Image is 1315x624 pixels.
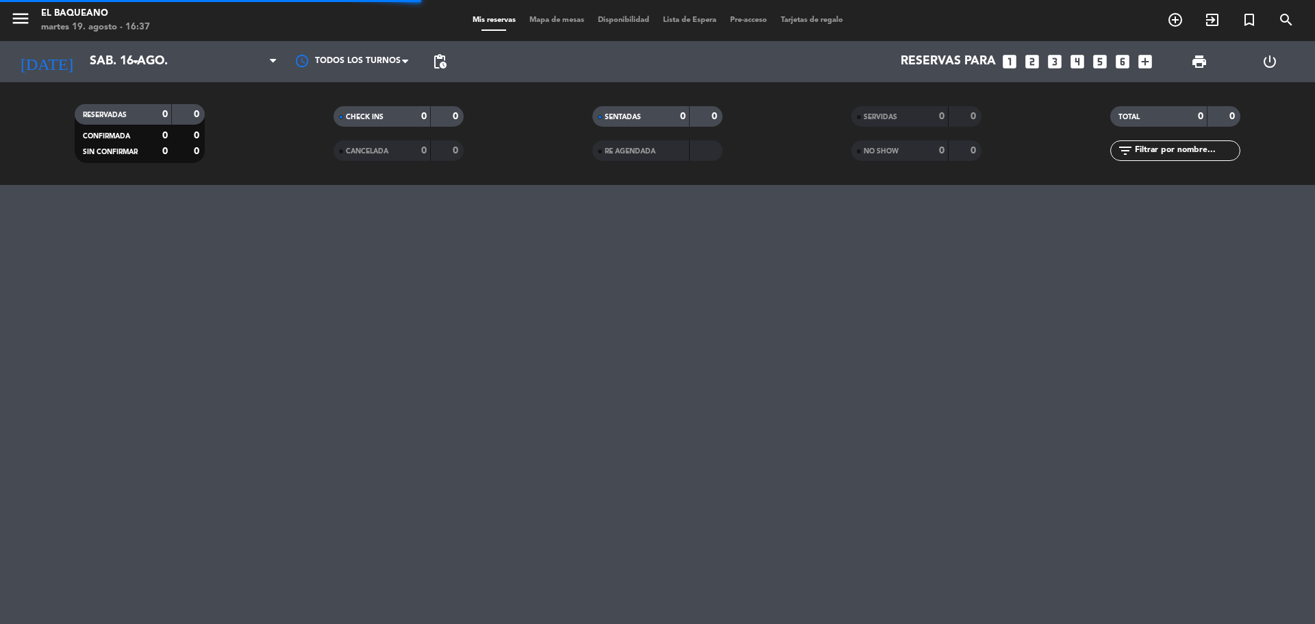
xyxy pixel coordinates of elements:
[864,114,897,121] span: SERVIDAS
[939,146,944,155] strong: 0
[1167,12,1183,28] i: add_circle_outline
[723,16,774,24] span: Pre-acceso
[83,149,138,155] span: SIN CONFIRMAR
[1118,114,1140,121] span: TOTAL
[346,114,384,121] span: CHECK INS
[162,110,168,119] strong: 0
[1136,53,1154,71] i: add_box
[1198,112,1203,121] strong: 0
[1262,53,1278,70] i: power_settings_new
[346,148,388,155] span: CANCELADA
[656,16,723,24] span: Lista de Espera
[939,112,944,121] strong: 0
[712,112,720,121] strong: 0
[1117,142,1134,159] i: filter_list
[523,16,591,24] span: Mapa de mesas
[453,112,461,121] strong: 0
[127,53,144,70] i: arrow_drop_down
[774,16,850,24] span: Tarjetas de regalo
[901,55,996,68] span: Reservas para
[83,112,127,118] span: RESERVADAS
[83,133,130,140] span: CONFIRMADA
[1234,41,1305,82] div: LOG OUT
[421,146,427,155] strong: 0
[194,110,202,119] strong: 0
[1241,12,1257,28] i: turned_in_not
[970,112,979,121] strong: 0
[1191,53,1207,70] span: print
[453,146,461,155] strong: 0
[680,112,686,121] strong: 0
[605,148,655,155] span: RE AGENDADA
[1278,12,1294,28] i: search
[1229,112,1238,121] strong: 0
[10,47,83,77] i: [DATE]
[1023,53,1041,71] i: looks_two
[1134,143,1240,158] input: Filtrar por nombre...
[1091,53,1109,71] i: looks_5
[1001,53,1018,71] i: looks_one
[591,16,656,24] span: Disponibilidad
[864,148,899,155] span: NO SHOW
[605,114,641,121] span: SENTADAS
[421,112,427,121] strong: 0
[1114,53,1131,71] i: looks_6
[194,131,202,140] strong: 0
[162,147,168,156] strong: 0
[431,53,448,70] span: pending_actions
[41,7,150,21] div: El Baqueano
[1204,12,1220,28] i: exit_to_app
[41,21,150,34] div: martes 19. agosto - 16:37
[10,8,31,29] i: menu
[1046,53,1064,71] i: looks_3
[1068,53,1086,71] i: looks_4
[10,8,31,34] button: menu
[466,16,523,24] span: Mis reservas
[194,147,202,156] strong: 0
[162,131,168,140] strong: 0
[970,146,979,155] strong: 0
